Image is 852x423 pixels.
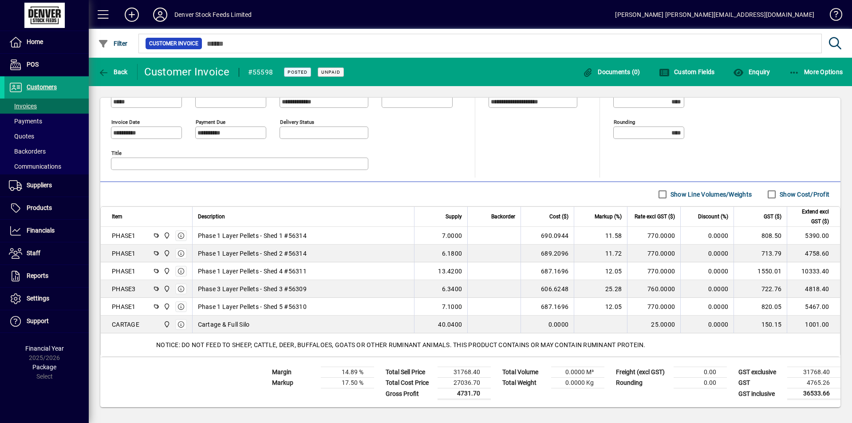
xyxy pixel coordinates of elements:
[674,367,727,378] td: 0.00
[787,245,840,262] td: 4758.60
[789,68,843,75] span: More Options
[787,262,840,280] td: 10333.40
[198,267,307,276] span: Phase 1 Layer Pellets - Shed 4 #56311
[161,302,171,312] span: DENVER STOCKFEEDS LTD
[4,265,89,287] a: Reports
[438,320,462,329] span: 40.0400
[633,249,675,258] div: 770.0000
[615,8,814,22] div: [PERSON_NAME] [PERSON_NAME][EMAIL_ADDRESS][DOMAIN_NAME]
[680,316,734,333] td: 0.0000
[521,298,574,316] td: 687.1696
[198,320,250,329] span: Cartage & Full Silo
[674,378,727,388] td: 0.00
[787,367,840,378] td: 31768.40
[787,280,840,298] td: 4818.40
[4,54,89,76] a: POS
[144,65,230,79] div: Customer Invoice
[9,103,37,110] span: Invoices
[280,119,314,125] mat-label: Delivery status
[764,212,781,221] span: GST ($)
[787,378,840,388] td: 4765.26
[611,378,674,388] td: Rounding
[734,245,787,262] td: 713.79
[268,367,321,378] td: Margin
[659,68,715,75] span: Custom Fields
[574,227,627,245] td: 11.58
[9,133,34,140] span: Quotes
[4,310,89,332] a: Support
[98,40,128,47] span: Filter
[4,99,89,114] a: Invoices
[9,148,46,155] span: Backorders
[498,367,551,378] td: Total Volume
[438,267,462,276] span: 13.4200
[521,262,574,280] td: 687.1696
[146,7,174,23] button: Profile
[787,388,840,399] td: 36533.66
[381,388,438,399] td: Gross Profit
[198,249,307,258] span: Phase 1 Layer Pellets - Shed 2 #56314
[633,231,675,240] div: 770.0000
[112,231,136,240] div: PHASE1
[4,129,89,144] a: Quotes
[4,159,89,174] a: Communications
[549,212,568,221] span: Cost ($)
[112,267,136,276] div: PHASE1
[731,64,772,80] button: Enquiry
[734,367,787,378] td: GST exclusive
[734,316,787,333] td: 150.15
[734,227,787,245] td: 808.50
[268,378,321,388] td: Markup
[9,118,42,125] span: Payments
[27,272,48,279] span: Reports
[112,212,122,221] span: Item
[32,364,56,371] span: Package
[248,65,273,79] div: #55598
[614,119,635,125] mat-label: Rounding
[635,212,675,221] span: Rate excl GST ($)
[787,316,840,333] td: 1001.00
[595,212,622,221] span: Markup (%)
[698,212,728,221] span: Discount (%)
[112,302,136,311] div: PHASE1
[787,64,845,80] button: More Options
[734,388,787,399] td: GST inclusive
[381,367,438,378] td: Total Sell Price
[101,333,840,356] div: NOTICE: DO NOT FEED TO SHEEP, CATTLE, DEER, BUFFALOES, GOATS OR OTHER RUMINANT ANIMALS. THIS PROD...
[551,367,604,378] td: 0.0000 M³
[734,298,787,316] td: 820.05
[161,284,171,294] span: DENVER STOCKFEEDS LTD
[633,320,675,329] div: 25.0000
[4,114,89,129] a: Payments
[4,174,89,197] a: Suppliers
[198,285,307,293] span: Phase 3 Layer Pellets - Shed 3 #56309
[27,204,52,211] span: Products
[198,212,225,221] span: Description
[734,280,787,298] td: 722.76
[521,245,574,262] td: 689.2096
[198,302,307,311] span: Phase 1 Layer Pellets - Shed 5 #56310
[161,231,171,241] span: DENVER STOCKFEEDS LTD
[491,212,515,221] span: Backorder
[574,280,627,298] td: 25.28
[89,64,138,80] app-page-header-button: Back
[27,317,49,324] span: Support
[778,190,829,199] label: Show Cost/Profit
[174,8,252,22] div: Denver Stock Feeds Limited
[288,69,308,75] span: Posted
[96,36,130,51] button: Filter
[633,267,675,276] div: 770.0000
[9,163,61,170] span: Communications
[321,367,374,378] td: 14.89 %
[793,207,829,226] span: Extend excl GST ($)
[574,245,627,262] td: 11.72
[161,249,171,258] span: DENVER STOCKFEEDS LTD
[438,367,491,378] td: 31768.40
[657,64,717,80] button: Custom Fields
[574,298,627,316] td: 12.05
[442,302,462,311] span: 7.1000
[112,320,139,329] div: CARTAGE
[442,285,462,293] span: 6.3400
[583,68,640,75] span: Documents (0)
[149,39,198,48] span: Customer Invoice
